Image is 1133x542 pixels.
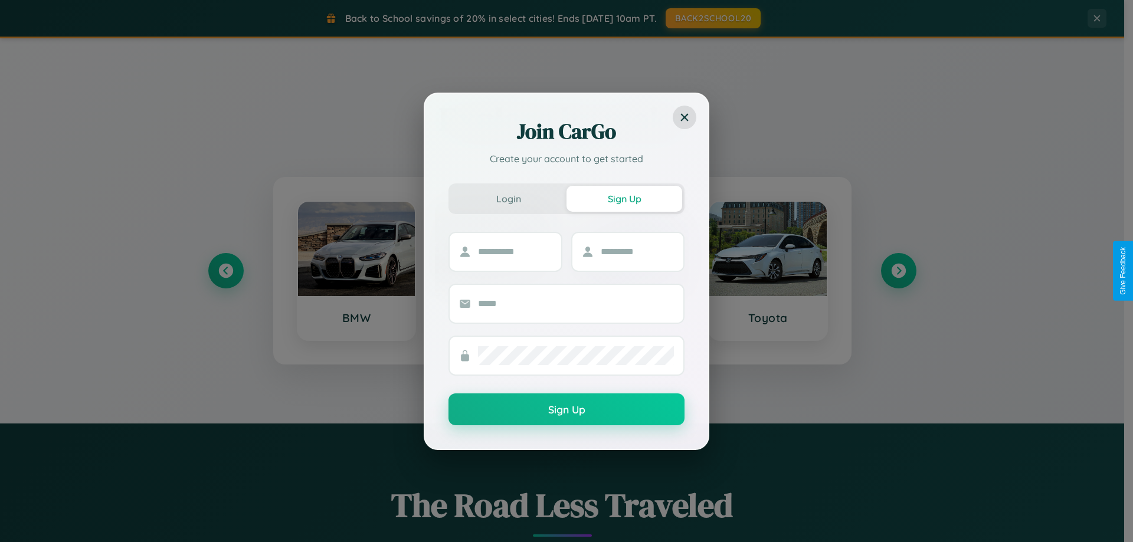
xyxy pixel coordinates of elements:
div: Give Feedback [1119,247,1127,295]
button: Sign Up [448,393,685,425]
p: Create your account to get started [448,152,685,166]
button: Login [451,186,566,212]
h2: Join CarGo [448,117,685,146]
button: Sign Up [566,186,682,212]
